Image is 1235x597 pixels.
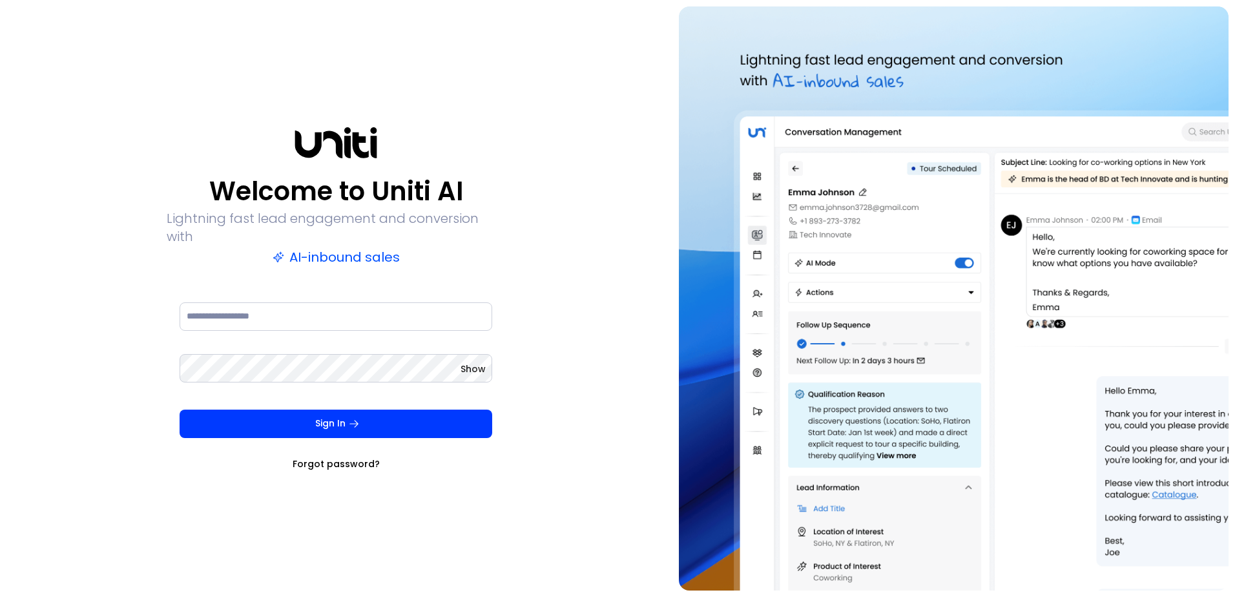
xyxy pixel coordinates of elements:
button: Sign In [180,410,492,438]
p: Welcome to Uniti AI [209,176,463,207]
p: AI-inbound sales [273,248,400,266]
p: Lightning fast lead engagement and conversion with [167,209,505,246]
a: Forgot password? [293,457,380,470]
img: auth-hero.png [679,6,1229,591]
button: Show [461,362,486,375]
